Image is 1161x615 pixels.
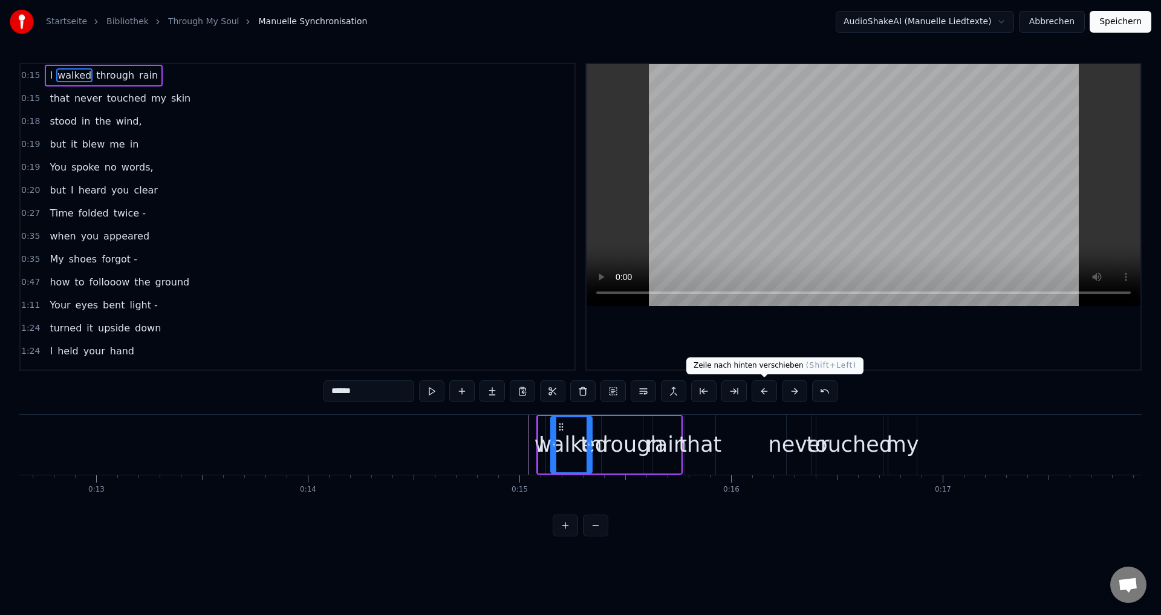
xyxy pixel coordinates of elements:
[80,229,100,243] span: you
[106,91,148,105] span: touched
[108,137,126,151] span: me
[806,361,857,369] span: ( Shift+Left )
[886,429,919,461] div: my
[70,183,75,197] span: I
[21,299,40,311] span: 1:11
[80,114,92,128] span: in
[111,367,142,381] span: whole
[21,368,40,380] span: 1:25
[73,91,103,105] span: never
[154,275,191,289] span: ground
[723,485,740,495] div: 0:16
[10,10,34,34] img: youka
[48,344,54,358] span: I
[106,16,149,28] a: Bibliothek
[150,91,167,105] span: my
[769,429,829,461] div: never
[21,322,40,334] span: 1:24
[686,357,863,374] div: Zeile nach hinten verschieben
[73,275,85,289] span: to
[512,485,528,495] div: 0:15
[1110,567,1146,603] div: Chat öffnen
[48,367,67,381] span: but
[21,161,40,174] span: 0:19
[48,137,67,151] span: but
[56,344,80,358] span: held
[134,321,162,335] span: down
[110,183,130,197] span: you
[97,321,131,335] span: upside
[70,367,88,381] span: felt
[90,367,108,381] span: the
[132,183,158,197] span: clear
[133,275,151,289] span: the
[102,229,151,243] span: appeared
[258,16,367,28] span: Manuelle Synchronisation
[94,114,112,128] span: the
[1019,11,1085,33] button: Abbrechen
[21,138,40,151] span: 0:19
[70,160,101,174] span: spoke
[165,367,189,381] span: shift
[112,206,147,220] span: twice -
[168,16,239,28] a: Through My Soul
[21,116,40,128] span: 0:18
[21,93,40,105] span: 0:15
[678,429,721,461] div: that
[48,229,77,243] span: when
[48,91,71,105] span: that
[21,230,40,242] span: 0:35
[129,298,159,312] span: light -
[48,252,65,266] span: My
[48,275,71,289] span: how
[115,114,143,128] span: wind,
[88,275,131,289] span: follooow
[100,252,138,266] span: forgot -
[48,68,54,82] span: I
[81,137,106,151] span: blew
[46,16,367,28] nav: breadcrumb
[48,114,77,128] span: stood
[21,70,40,82] span: 0:15
[103,160,118,174] span: no
[48,321,83,335] span: turned
[300,485,316,495] div: 0:14
[21,345,40,357] span: 1:24
[935,485,951,495] div: 0:17
[807,429,893,461] div: touched
[70,137,79,151] span: it
[21,253,40,265] span: 0:35
[77,183,108,197] span: heard
[120,160,155,174] span: words,
[56,68,93,82] span: walked
[95,68,135,82] span: through
[646,429,687,461] div: rain
[48,183,67,197] span: but
[21,276,40,288] span: 0:47
[68,252,98,266] span: shoes
[102,298,126,312] span: bent
[170,91,192,105] span: skin
[48,160,68,174] span: You
[48,298,71,312] span: Your
[580,429,664,461] div: through
[21,184,40,197] span: 0:20
[46,16,87,28] a: Startseite
[534,429,608,461] div: walked
[74,298,100,312] span: eyes
[77,206,110,220] span: folded
[48,206,74,220] span: Time
[145,367,163,381] span: sky
[21,207,40,220] span: 0:27
[138,68,159,82] span: rain
[88,485,105,495] div: 0:13
[109,344,135,358] span: hand
[1090,11,1151,33] button: Speichern
[82,344,106,358] span: your
[85,321,94,335] span: it
[129,137,140,151] span: in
